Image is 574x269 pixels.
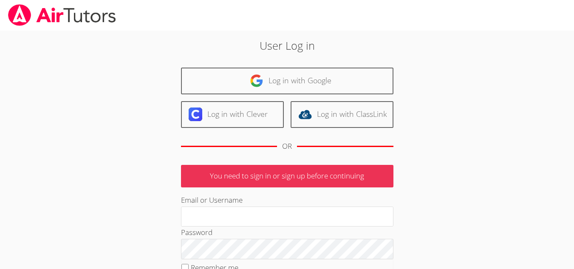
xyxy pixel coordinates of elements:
p: You need to sign in or sign up before continuing [181,165,393,187]
h2: User Log in [132,37,442,54]
div: OR [282,140,292,153]
img: airtutors_banner-c4298cdbf04f3fff15de1276eac7730deb9818008684d7c2e4769d2f7ddbe033.png [7,4,117,26]
a: Log in with ClassLink [291,101,393,128]
label: Email or Username [181,195,243,205]
a: Log in with Clever [181,101,284,128]
img: classlink-logo-d6bb404cc1216ec64c9a2012d9dc4662098be43eaf13dc465df04b49fa7ab582.svg [298,108,312,121]
img: google-logo-50288ca7cdecda66e5e0955fdab243c47b7ad437acaf1139b6f446037453330a.svg [250,74,263,88]
a: Log in with Google [181,68,393,94]
img: clever-logo-6eab21bc6e7a338710f1a6ff85c0baf02591cd810cc4098c63d3a4b26e2feb20.svg [189,108,202,121]
label: Password [181,227,212,237]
